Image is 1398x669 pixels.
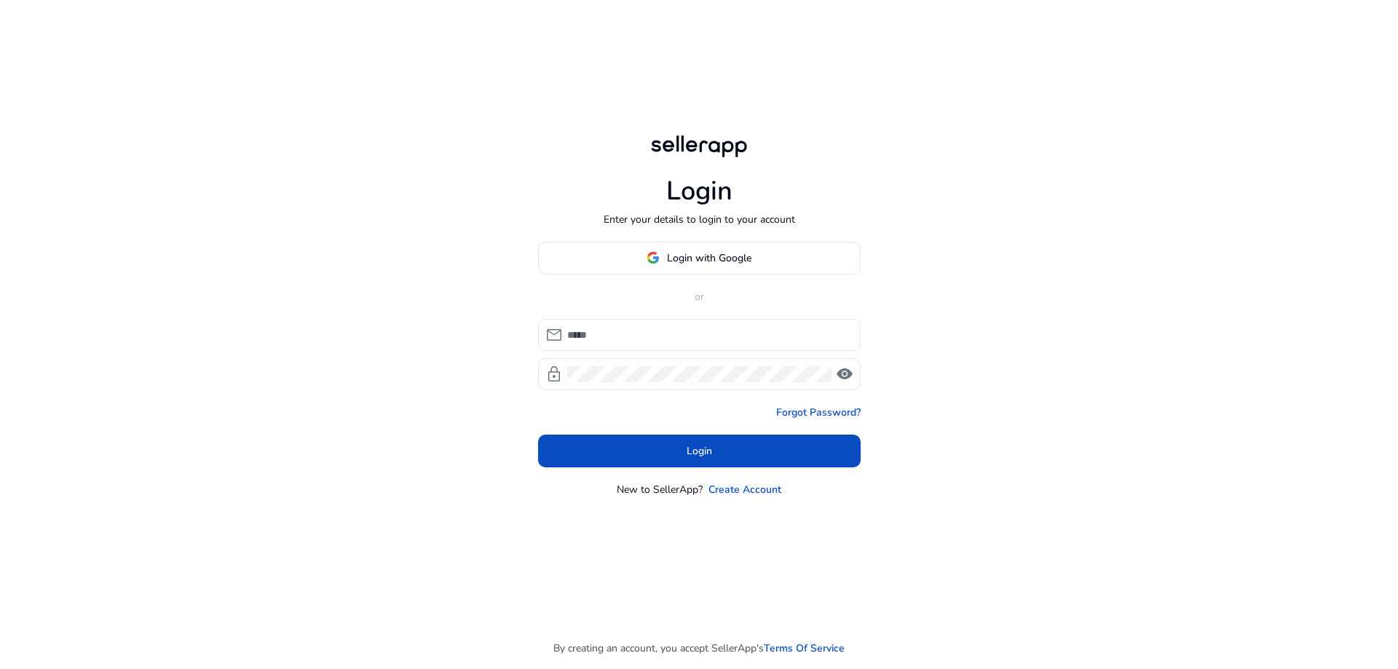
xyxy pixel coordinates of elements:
[687,443,712,459] span: Login
[836,365,853,383] span: visibility
[667,250,751,266] span: Login with Google
[764,641,845,656] a: Terms Of Service
[647,251,660,264] img: google-logo.svg
[538,435,861,467] button: Login
[545,365,563,383] span: lock
[538,289,861,304] p: or
[708,482,781,497] a: Create Account
[617,482,703,497] p: New to SellerApp?
[545,326,563,344] span: mail
[538,242,861,274] button: Login with Google
[604,212,795,227] p: Enter your details to login to your account
[666,175,732,207] h1: Login
[776,405,861,420] a: Forgot Password?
